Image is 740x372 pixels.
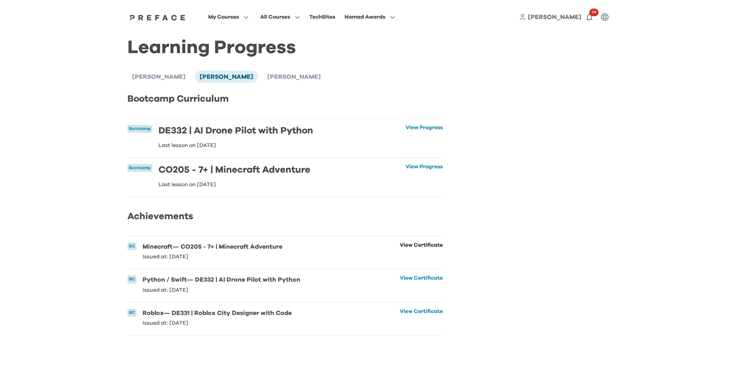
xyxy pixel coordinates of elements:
[129,243,135,250] p: BC
[127,209,443,223] h2: Achievements
[267,74,321,80] span: [PERSON_NAME]
[406,164,443,187] a: View Progress
[128,14,188,20] a: Preface Logo
[129,310,135,316] p: BC
[206,12,251,22] button: My Courses
[582,9,597,25] button: 74
[400,275,443,292] a: View Certificate
[143,287,300,293] p: Issued at: [DATE]
[528,14,582,20] span: [PERSON_NAME]
[309,12,335,22] div: TechBites
[127,92,443,106] h2: Bootcamp Curriculum
[128,14,188,21] img: Preface Logo
[158,164,310,176] h6: CO205 - 7+ | Minecraft Adventure
[143,275,300,284] h6: Python / Swift — DE332 | AI Drone Pilot with Python
[406,125,443,148] a: View Progress
[158,125,313,137] h6: DE332 | AI Drone Pilot with Python
[589,9,599,16] span: 74
[132,74,186,80] span: [PERSON_NAME]
[143,254,282,260] p: Issued at: [DATE]
[127,43,443,52] h1: Learning Progress
[208,12,239,22] span: My Courses
[528,12,582,22] a: [PERSON_NAME]
[129,276,135,283] p: BC
[158,143,313,148] p: Last lesson on [DATE]
[258,12,302,22] button: All Courses
[260,12,290,22] span: All Courses
[158,182,310,187] p: Last lesson on [DATE]
[129,126,151,132] p: Bootcamp
[342,12,397,22] button: Nomad Awards
[400,309,443,326] a: View Certificate
[143,242,282,251] h6: Minecraft — CO205 - 7+ | Minecraft Adventure
[400,242,443,260] a: View Certificate
[345,12,385,22] span: Nomad Awards
[143,309,292,317] h6: Roblox — DE331 | Roblox City Designer with Code
[129,165,151,171] p: Bootcamp
[143,320,292,326] p: Issued at: [DATE]
[200,74,253,80] span: [PERSON_NAME]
